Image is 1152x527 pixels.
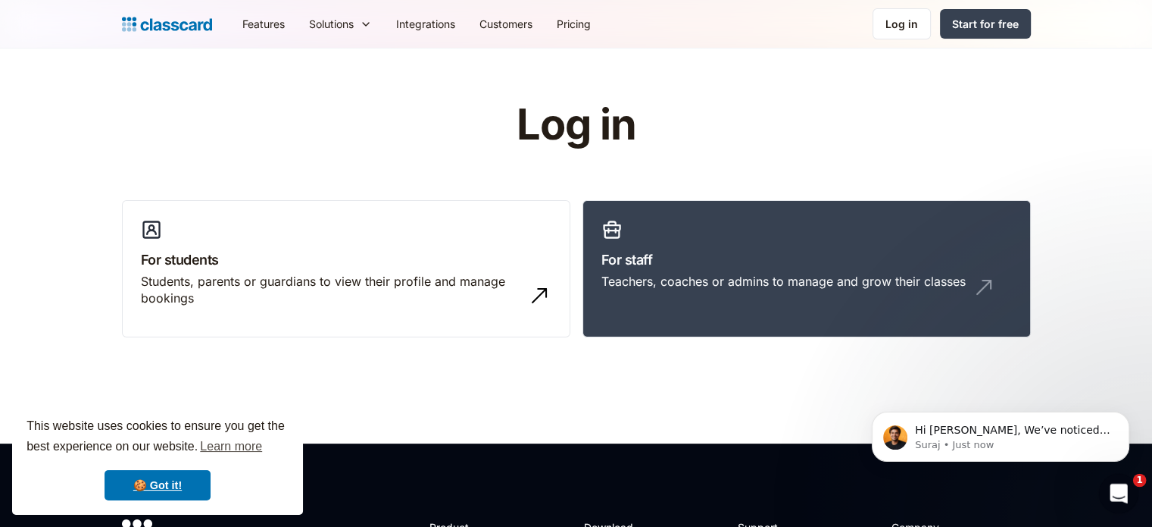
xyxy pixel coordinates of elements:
[336,102,816,149] h1: Log in
[601,273,966,290] div: Teachers, coaches or admins to manage and grow their classes
[309,16,354,32] div: Solutions
[952,16,1019,32] div: Start for free
[940,9,1031,39] a: Start for free
[582,200,1031,338] a: For staffTeachers, coaches or admins to manage and grow their classes
[122,200,570,338] a: For studentsStudents, parents or guardians to view their profile and manage bookings
[545,7,603,41] a: Pricing
[141,273,521,307] div: Students, parents or guardians to view their profile and manage bookings
[27,417,289,458] span: This website uses cookies to ensure you get the best experience on our website.
[297,7,384,41] div: Solutions
[873,8,931,39] a: Log in
[601,249,1012,270] h3: For staff
[198,435,264,458] a: learn more about cookies
[141,249,551,270] h3: For students
[230,7,297,41] a: Features
[384,7,467,41] a: Integrations
[1133,474,1147,488] span: 1
[12,403,303,515] div: cookieconsent
[122,14,212,35] a: home
[1099,474,1139,514] iframe: Intercom live chat
[105,470,211,500] a: dismiss cookie message
[467,7,545,41] a: Customers
[885,16,918,32] div: Log in
[849,380,1152,486] iframe: Intercom notifications message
